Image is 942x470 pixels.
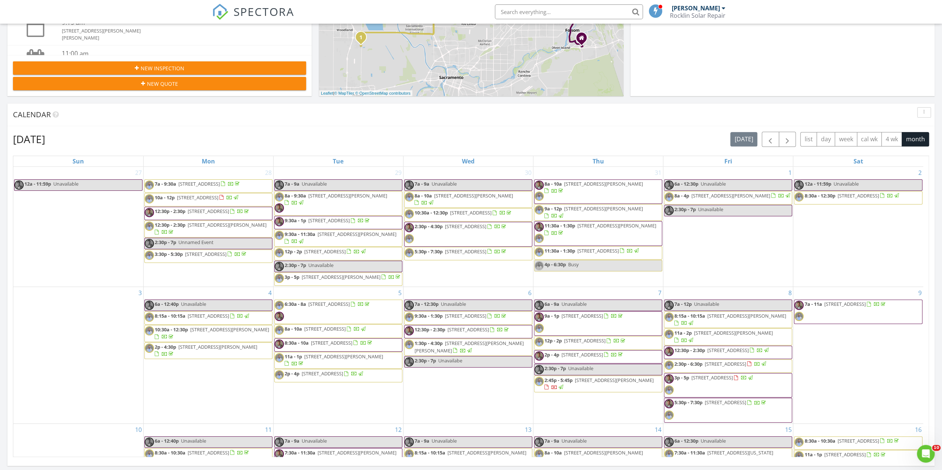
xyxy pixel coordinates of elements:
[273,287,403,423] td: Go to August 5, 2025
[361,37,365,41] div: 2720 Centennial Dr, Woodland, CA 95776
[267,287,273,299] a: Go to August 4, 2025
[664,191,792,204] a: 8a - 4p [STREET_ADDRESS][PERSON_NAME]
[664,311,792,328] a: 8:15a - 10:15a [STREET_ADDRESS][PERSON_NAME]
[405,234,414,243] img: erin_clark_work_picture.jpg
[664,301,674,310] img: steve.jpg
[534,179,662,204] a: 8a - 10a [STREET_ADDRESS][PERSON_NAME]
[653,167,663,179] a: Go to July 31, 2025
[664,192,674,202] img: erin_clark_work_picture.jpg
[534,311,662,336] a: 9a - 1p [STREET_ADDRESS]
[917,287,923,299] a: Go to August 9, 2025
[577,222,656,229] span: [STREET_ADDRESS][PERSON_NAME]
[902,132,929,146] button: month
[804,301,822,307] span: 7a - 11a
[155,301,179,307] span: 6a - 12:40p
[155,194,175,201] span: 10a - 12p
[415,192,513,206] a: 8a - 10a [STREET_ADDRESS][PERSON_NAME]
[275,339,284,349] img: steve.jpg
[145,180,154,190] img: erin_clark_work_picture.jpg
[13,287,143,423] td: Go to August 3, 2025
[331,156,345,166] a: Tuesday
[275,231,284,240] img: erin_clark_work_picture.jpg
[664,328,792,345] a: 11a - 2p [STREET_ADDRESS][PERSON_NAME]
[190,326,269,333] span: [STREET_ADDRESS][PERSON_NAME]
[155,326,269,340] a: 10:30a - 12:30p [STREET_ADDRESS][PERSON_NAME]
[794,300,922,324] a: 7a - 11a [STREET_ADDRESS]
[415,192,432,199] span: 8a - 10a
[155,194,239,201] a: 10a - 12p [STREET_ADDRESS]
[824,301,865,307] span: [STREET_ADDRESS]
[544,180,562,187] span: 8a - 10a
[674,206,696,213] span: 2:30p - 7p
[674,180,698,187] span: 6a - 12:30p
[155,344,257,357] a: 2p - 4:30p [STREET_ADDRESS][PERSON_NAME]
[415,248,443,255] span: 5:30p - 7:30p
[188,312,229,319] span: [STREET_ADDRESS]
[445,223,486,230] span: [STREET_ADDRESS]
[534,350,662,364] a: 2p - 4p [STREET_ADDRESS]
[302,274,381,280] span: [STREET_ADDRESS][PERSON_NAME]
[275,192,284,202] img: erin_clark_work_picture.jpg
[144,207,272,220] a: 12:30p - 2:30p [STREET_ADDRESS]
[837,192,879,199] span: [STREET_ADDRESS]
[318,231,396,237] span: [STREET_ADDRESS][PERSON_NAME]
[881,132,902,146] button: 4 wk
[275,312,284,321] img: steve.jpg
[285,274,299,280] span: 3p - 5p
[794,301,804,310] img: steve.jpg
[852,156,865,166] a: Saturday
[804,192,900,199] a: 8:30a - 12:30p [STREET_ADDRESS]
[534,192,544,201] img: erin_clark_work_picture.jpg
[155,208,185,214] span: 12:30p - 2:30p
[415,301,439,307] span: 7a - 12:30p
[664,359,792,373] a: 2:30p - 6:30p [STREET_ADDRESS]
[674,347,770,354] a: 12:30p - 2:30p [STREET_ADDRESS]
[321,91,333,95] a: Leaflet
[523,167,533,179] a: Go to July 30, 2025
[274,230,402,246] a: 9:30a - 11:30a [STREET_ADDRESS][PERSON_NAME]
[275,325,284,335] img: erin_clark_work_picture.jpg
[145,344,154,353] img: erin_clark_work_picture.jpg
[155,326,188,333] span: 10:30a - 12:30p
[274,300,402,324] a: 6:30a - 8a [STREET_ADDRESS]
[155,251,183,257] span: 3:30p - 5:30p
[664,180,674,190] img: steve.jpg
[302,180,327,187] span: Unavailable
[147,80,178,88] span: New Quote
[285,301,306,307] span: 6:30a - 8a
[145,326,154,335] img: erin_clark_work_picture.jpg
[694,329,773,336] span: [STREET_ADDRESS][PERSON_NAME]
[534,365,544,374] img: steve.jpg
[275,248,284,257] img: erin_clark_work_picture.jpg
[275,262,284,271] img: steve.jpg
[144,250,272,263] a: 3:30p - 5:30p [STREET_ADDRESS]
[674,361,703,367] span: 2:30p - 6:30p
[155,312,250,319] a: 8:15a - 10:15a [STREET_ADDRESS]
[664,346,792,359] a: 12:30p - 2:30p [STREET_ADDRESS]
[285,192,306,199] span: 8a - 9:30a
[564,337,606,344] span: [STREET_ADDRESS]
[568,261,579,268] span: Busy
[405,312,414,322] img: erin_clark_work_picture.jpg
[285,325,367,332] a: 8a - 10a [STREET_ADDRESS]
[274,352,402,369] a: 11a - 1p [STREET_ADDRESS][PERSON_NAME]
[155,239,176,246] span: 2:30p - 7p
[793,167,923,287] td: Go to August 2, 2025
[450,209,492,216] span: [STREET_ADDRESS]
[533,287,663,423] td: Go to August 7, 2025
[393,167,403,179] a: Go to July 29, 2025
[155,208,250,214] a: 12:30p - 2:30p [STREET_ADDRESS]
[285,339,309,346] span: 8:30a - 10a
[533,167,663,287] td: Go to July 31, 2025
[723,156,734,166] a: Friday
[794,180,804,190] img: steve.jpg
[24,180,51,187] span: 12a - 11:59p
[274,324,402,338] a: 8a - 10a [STREET_ADDRESS]
[534,337,544,346] img: erin_clark_work_picture.jpg
[404,247,532,260] a: 5:30p - 7:30p [STREET_ADDRESS]
[705,361,746,367] span: [STREET_ADDRESS]
[527,287,533,299] a: Go to August 6, 2025
[793,287,923,423] td: Go to August 9, 2025
[415,223,507,230] a: 2:30p - 4:30p [STREET_ADDRESS]
[275,180,284,190] img: steve.jpg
